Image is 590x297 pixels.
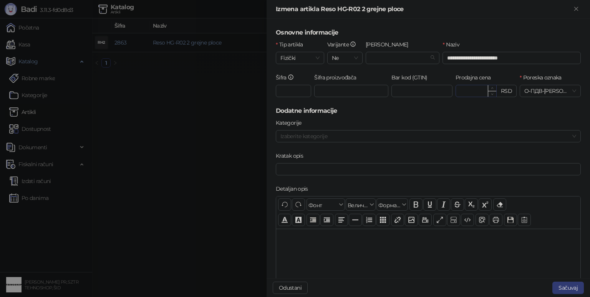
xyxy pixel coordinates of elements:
label: Šifra [276,73,299,82]
button: Веза [391,214,404,226]
button: Преглед [476,214,489,226]
span: Increase Value [488,85,496,91]
label: Poreska oznaka [520,73,566,82]
button: Листа [363,214,376,226]
input: Naziv [442,52,581,64]
input: Bar kod (GTIN) [391,85,452,97]
h5: Dodatne informacije [276,106,581,115]
button: Поравнање [335,214,348,226]
button: Видео [419,214,432,226]
span: Decrease Value [488,91,496,97]
button: Индексирано [465,198,478,211]
button: Искошено [437,198,450,211]
label: Kategorije [276,119,306,127]
button: Боја позадине [292,214,305,226]
button: Уклони формат [493,198,506,211]
button: Табела [376,214,389,226]
label: Robna marka [366,40,413,49]
button: Odustani [273,282,308,294]
button: Zatvori [572,5,581,14]
label: Detaljan opis [276,185,313,193]
button: Прикажи блокове [447,214,460,226]
button: Боја текста [278,214,291,226]
div: Izmena artikla Reso HG-R02 2 grejne ploce [276,5,572,14]
label: Kratak opis [276,152,308,160]
div: RSD [497,85,517,97]
button: Увлачење [320,214,333,226]
button: Сачувај [504,214,517,226]
button: Хоризонтална линија [349,214,362,226]
input: Šifra proizvođača [314,85,388,97]
input: Kratak opis [276,163,581,175]
label: Varijante [327,40,361,49]
span: Fizički [280,52,320,64]
label: Prodajna cena [456,73,496,82]
button: Поврати [278,198,291,211]
button: Експонент [479,198,492,211]
label: Naziv [442,40,464,49]
button: Величина [346,198,376,211]
button: Приказ преко целог екрана [433,214,446,226]
button: Приказ кода [461,214,474,226]
label: Šifra proizvođača [314,73,361,82]
button: Слика [405,214,418,226]
span: Ne [332,52,358,64]
button: Понови [292,198,305,211]
button: Извлачење [307,214,320,226]
button: Штампај [489,214,502,226]
button: Прецртано [451,198,464,211]
label: Bar kod (GTIN) [391,73,432,82]
input: Robna marka [370,52,428,64]
button: Sačuvaj [552,282,584,294]
span: up [491,87,494,89]
button: Шаблон [518,214,531,226]
h5: Osnovne informacije [276,28,581,37]
button: Формати [376,198,408,211]
span: down [491,93,494,96]
button: Подвучено [423,198,436,211]
button: Подебљано [409,198,423,211]
span: О-ПДВ - [PERSON_NAME] ( 20,00 %) [524,85,576,97]
button: Фонт [307,198,345,211]
label: Tip artikla [276,40,308,49]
